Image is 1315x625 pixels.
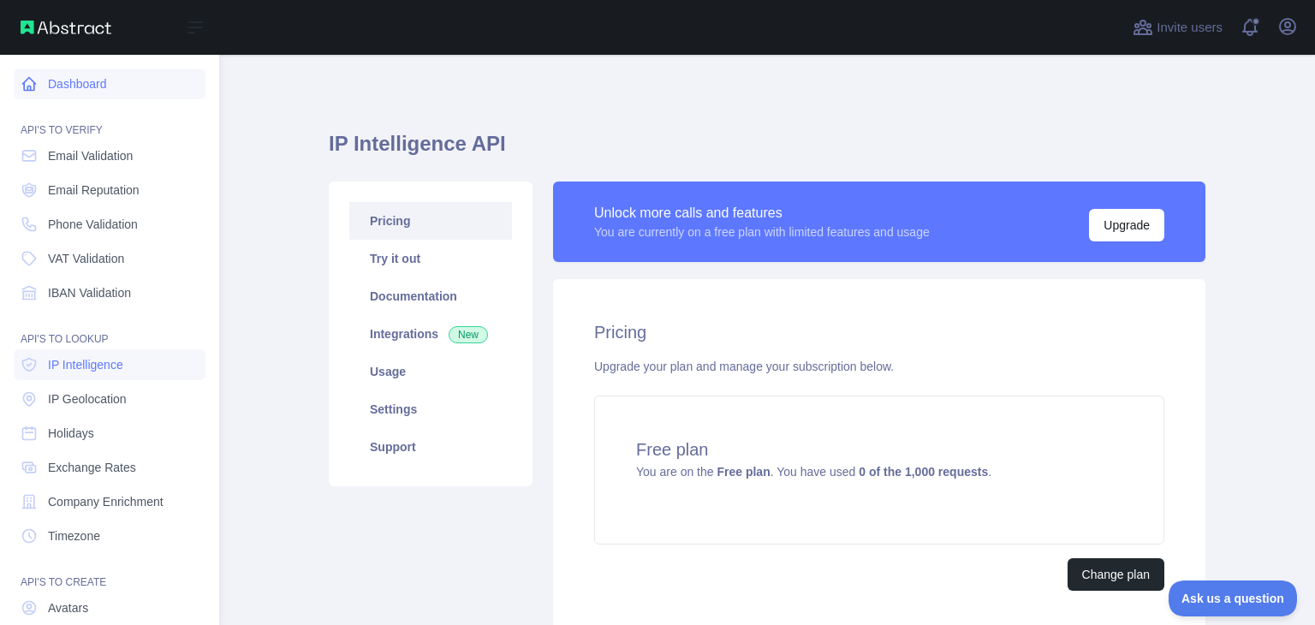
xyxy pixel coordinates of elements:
div: API'S TO LOOKUP [14,312,205,346]
a: Avatars [14,592,205,623]
button: Invite users [1129,14,1226,41]
a: Company Enrichment [14,486,205,517]
span: Holidays [48,425,94,442]
a: IBAN Validation [14,277,205,308]
h2: Pricing [594,320,1164,344]
a: VAT Validation [14,243,205,274]
a: IP Intelligence [14,349,205,380]
a: Documentation [349,277,512,315]
a: Integrations New [349,315,512,353]
span: You are on the . You have used . [636,465,991,479]
button: Change plan [1068,558,1164,591]
div: Upgrade your plan and manage your subscription below. [594,358,1164,375]
a: IP Geolocation [14,384,205,414]
a: Settings [349,390,512,428]
span: VAT Validation [48,250,124,267]
span: IP Geolocation [48,390,127,408]
div: API'S TO CREATE [14,555,205,589]
div: Unlock more calls and features [594,203,930,223]
a: Usage [349,353,512,390]
a: Support [349,428,512,466]
a: Phone Validation [14,209,205,240]
span: Timezone [48,527,100,545]
a: Try it out [349,240,512,277]
span: Exchange Rates [48,459,136,476]
a: Dashboard [14,68,205,99]
strong: 0 of the 1,000 requests [859,465,988,479]
h4: Free plan [636,437,1122,461]
span: Avatars [48,599,88,616]
span: New [449,326,488,343]
span: IP Intelligence [48,356,123,373]
span: Invite users [1157,18,1223,38]
h1: IP Intelligence API [329,130,1205,171]
span: Phone Validation [48,216,138,233]
span: Email Reputation [48,182,140,199]
iframe: Toggle Customer Support [1169,580,1298,616]
div: You are currently on a free plan with limited features and usage [594,223,930,241]
strong: Free plan [717,465,770,479]
a: Timezone [14,521,205,551]
div: API'S TO VERIFY [14,103,205,137]
span: IBAN Validation [48,284,131,301]
a: Exchange Rates [14,452,205,483]
button: Upgrade [1089,209,1164,241]
span: Company Enrichment [48,493,164,510]
a: Pricing [349,202,512,240]
a: Holidays [14,418,205,449]
a: Email Validation [14,140,205,171]
span: Email Validation [48,147,133,164]
a: Email Reputation [14,175,205,205]
img: Abstract API [21,21,111,34]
